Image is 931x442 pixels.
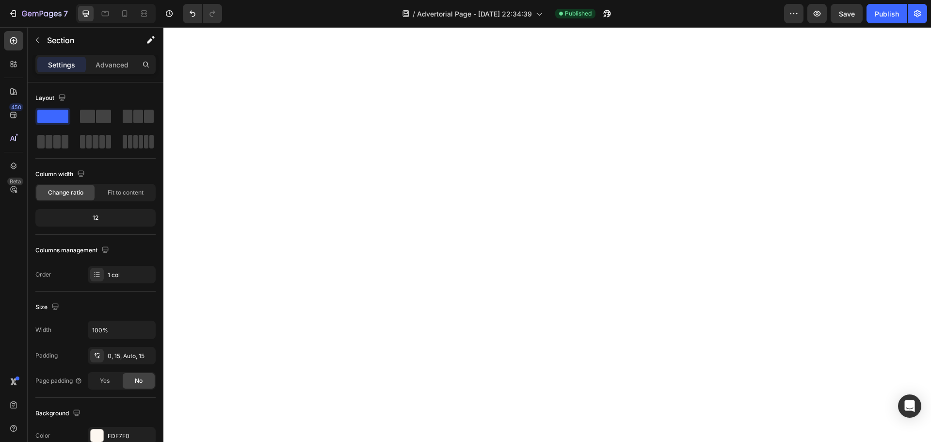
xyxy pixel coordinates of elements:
[4,4,72,23] button: 7
[37,211,154,225] div: 12
[108,432,153,441] div: FDF7F0
[35,407,82,420] div: Background
[135,377,143,385] span: No
[565,9,592,18] span: Published
[831,4,863,23] button: Save
[35,377,82,385] div: Page padding
[35,270,51,279] div: Order
[108,188,144,197] span: Fit to content
[35,351,58,360] div: Padding
[35,244,111,257] div: Columns management
[108,352,153,360] div: 0, 15, Auto, 15
[48,60,75,70] p: Settings
[35,326,51,334] div: Width
[48,188,83,197] span: Change ratio
[7,178,23,185] div: Beta
[183,4,222,23] div: Undo/Redo
[875,9,899,19] div: Publish
[35,301,61,314] div: Size
[898,394,921,418] div: Open Intercom Messenger
[839,10,855,18] span: Save
[100,377,110,385] span: Yes
[96,60,128,70] p: Advanced
[417,9,532,19] span: Advertorial Page - [DATE] 22:34:39
[9,103,23,111] div: 450
[413,9,415,19] span: /
[35,92,68,105] div: Layout
[88,321,155,339] input: Auto
[47,34,127,46] p: Section
[64,8,68,19] p: 7
[35,168,87,181] div: Column width
[867,4,907,23] button: Publish
[108,271,153,279] div: 1 col
[163,27,931,442] iframe: Design area
[35,431,50,440] div: Color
